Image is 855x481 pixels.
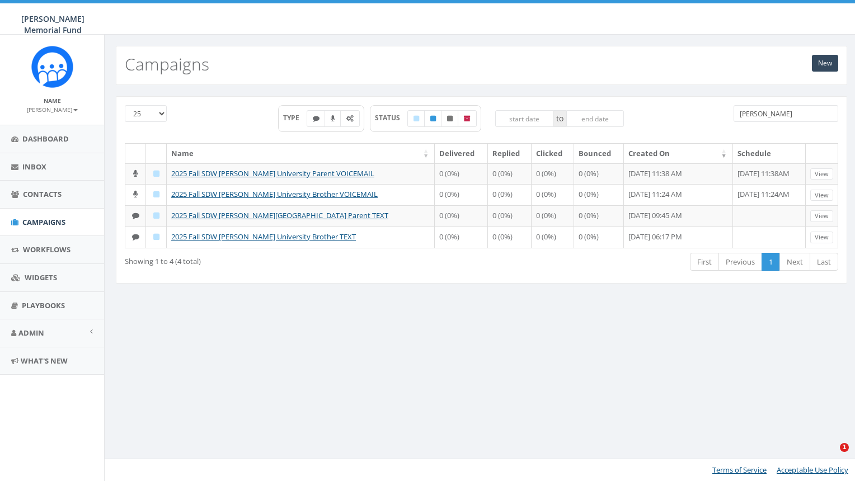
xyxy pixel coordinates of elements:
[574,163,624,185] td: 0 (0%)
[132,212,139,219] i: Text SMS
[125,55,209,73] h2: Campaigns
[690,253,719,271] a: First
[817,443,844,470] iframe: Intercom live chat
[153,191,159,198] i: Draft
[171,232,356,242] a: 2025 Fall SDW [PERSON_NAME] University Brother TEXT
[810,190,833,201] a: View
[346,115,354,122] i: Automated Message
[495,110,553,127] input: start date
[488,184,532,205] td: 0 (0%)
[153,212,159,219] i: Draft
[532,205,574,227] td: 0 (0%)
[171,189,378,199] a: 2025 Fall SDW [PERSON_NAME] University Brother VOICEMAIL
[21,356,68,366] span: What's New
[22,134,69,144] span: Dashboard
[435,205,488,227] td: 0 (0%)
[22,300,65,310] span: Playbooks
[22,217,65,227] span: Campaigns
[810,232,833,243] a: View
[488,227,532,248] td: 0 (0%)
[435,144,488,163] th: Delivered
[810,168,833,180] a: View
[624,144,733,163] th: Created On: activate to sort column ascending
[762,253,780,271] a: 1
[31,46,73,88] img: Rally_Corp_Icon.png
[125,252,412,267] div: Showing 1 to 4 (4 total)
[488,144,532,163] th: Replied
[566,110,624,127] input: end date
[553,110,566,127] span: to
[574,184,624,205] td: 0 (0%)
[132,233,139,240] i: Text SMS
[133,170,138,177] i: Ringless Voice Mail
[340,110,360,127] label: Automated Message
[574,205,624,227] td: 0 (0%)
[153,170,159,177] i: Draft
[133,191,138,198] i: Ringless Voice Mail
[779,253,810,271] a: Next
[414,115,419,122] i: Draft
[840,443,849,452] span: 1
[810,210,833,222] a: View
[712,465,767,475] a: Terms of Service
[283,113,307,122] span: TYPE
[441,110,459,127] label: Unpublished
[624,163,733,185] td: [DATE] 11:38 AM
[407,110,425,127] label: Draft
[325,110,341,127] label: Ringless Voice Mail
[734,105,839,122] input: Type to search
[331,115,335,122] i: Ringless Voice Mail
[812,55,838,72] a: New
[458,110,477,127] label: Archived
[23,189,62,199] span: Contacts
[733,163,806,185] td: [DATE] 11:38AM
[624,205,733,227] td: [DATE] 09:45 AM
[18,328,44,338] span: Admin
[307,110,326,127] label: Text SMS
[435,227,488,248] td: 0 (0%)
[435,184,488,205] td: 0 (0%)
[171,210,388,220] a: 2025 Fall SDW [PERSON_NAME][GEOGRAPHIC_DATA] Parent TEXT
[22,162,46,172] span: Inbox
[23,244,71,254] span: Workflows
[435,163,488,185] td: 0 (0%)
[167,144,435,163] th: Name: activate to sort column ascending
[21,13,84,35] span: [PERSON_NAME] Memorial Fund
[430,115,436,122] i: Published
[718,253,762,271] a: Previous
[532,227,574,248] td: 0 (0%)
[574,227,624,248] td: 0 (0%)
[532,144,574,163] th: Clicked
[733,184,806,205] td: [DATE] 11:24AM
[25,272,57,282] span: Widgets
[375,113,408,122] span: STATUS
[313,115,320,122] i: Text SMS
[624,227,733,248] td: [DATE] 06:17 PM
[171,168,374,178] a: 2025 Fall SDW [PERSON_NAME] University Parent VOICEMAIL
[532,184,574,205] td: 0 (0%)
[424,110,442,127] label: Published
[532,163,574,185] td: 0 (0%)
[733,144,806,163] th: Schedule
[44,97,61,105] small: Name
[153,233,159,240] i: Draft
[624,184,733,205] td: [DATE] 11:24 AM
[447,115,453,122] i: Unpublished
[27,104,78,114] a: [PERSON_NAME]
[777,465,848,475] a: Acceptable Use Policy
[488,163,532,185] td: 0 (0%)
[574,144,624,163] th: Bounced
[27,106,78,114] small: [PERSON_NAME]
[488,205,532,227] td: 0 (0%)
[810,253,838,271] a: Last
